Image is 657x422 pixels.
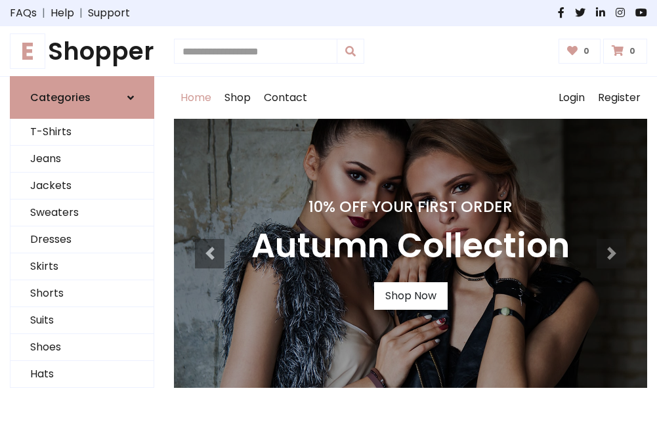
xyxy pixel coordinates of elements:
[257,77,314,119] a: Contact
[74,5,88,21] span: |
[10,76,154,119] a: Categories
[11,119,154,146] a: T-Shirts
[11,361,154,388] a: Hats
[591,77,647,119] a: Register
[218,77,257,119] a: Shop
[11,334,154,361] a: Shoes
[11,173,154,200] a: Jackets
[174,77,218,119] a: Home
[11,200,154,226] a: Sweaters
[251,226,570,266] h3: Autumn Collection
[11,226,154,253] a: Dresses
[37,5,51,21] span: |
[626,45,639,57] span: 0
[10,33,45,69] span: E
[603,39,647,64] a: 0
[51,5,74,21] a: Help
[11,253,154,280] a: Skirts
[559,39,601,64] a: 0
[11,146,154,173] a: Jeans
[10,37,154,66] h1: Shopper
[11,307,154,334] a: Suits
[10,37,154,66] a: EShopper
[251,198,570,216] h4: 10% Off Your First Order
[552,77,591,119] a: Login
[580,45,593,57] span: 0
[374,282,448,310] a: Shop Now
[10,5,37,21] a: FAQs
[30,91,91,104] h6: Categories
[11,280,154,307] a: Shorts
[88,5,130,21] a: Support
